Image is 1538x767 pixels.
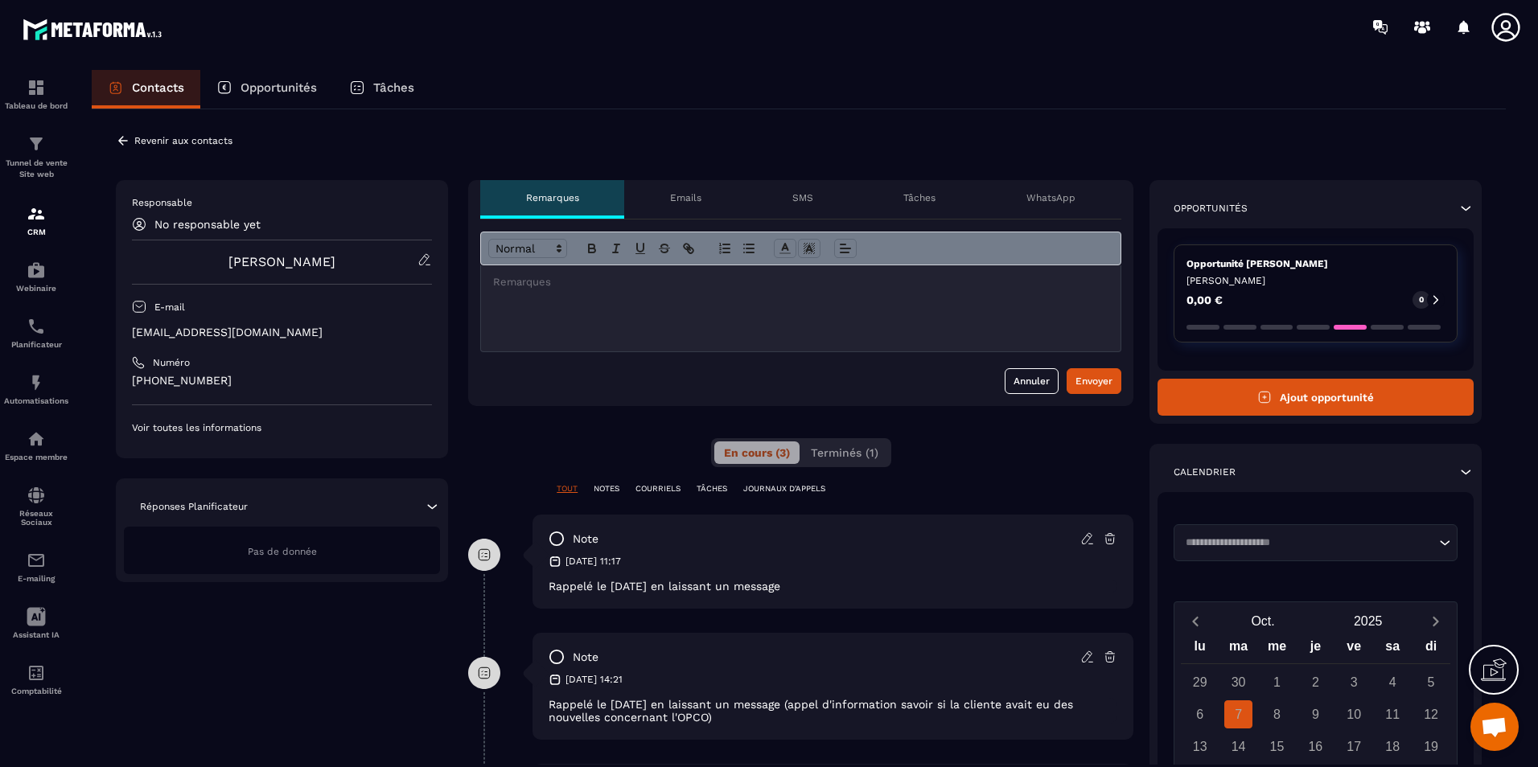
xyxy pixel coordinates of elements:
div: 17 [1340,732,1368,761]
p: Revenir aux contacts [134,135,232,146]
a: formationformationCRM [4,192,68,248]
p: Rappelé le [DATE] en laissant un message [549,580,1117,593]
p: Webinaire [4,284,68,293]
div: ma [1219,635,1258,663]
p: [PHONE_NUMBER] [132,373,432,388]
a: Tâches [333,70,430,109]
p: Opportunités [241,80,317,95]
img: logo [23,14,167,44]
p: Comptabilité [4,687,68,695]
div: lu [1181,635,1219,663]
p: Espace membre [4,453,68,461]
p: Numéro [153,356,190,369]
div: Envoyer [1075,373,1112,389]
div: 12 [1417,700,1445,728]
p: note [573,650,598,665]
div: 29 [1186,668,1214,696]
p: Emails [670,191,701,204]
div: 8 [1263,700,1291,728]
img: scheduler [27,317,46,336]
button: Terminés (1) [801,441,888,464]
div: 13 [1186,732,1214,761]
div: 4 [1379,668,1407,696]
p: SMS [792,191,813,204]
p: TÂCHES [697,483,727,494]
button: Open months overlay [1211,607,1316,635]
img: accountant [27,663,46,683]
p: Contacts [132,80,184,95]
div: je [1296,635,1334,663]
button: Previous month [1181,610,1211,632]
p: Voir toutes les informations [132,421,432,434]
input: Search for option [1180,535,1435,551]
img: automations [27,429,46,449]
img: email [27,551,46,570]
a: Contacts [92,70,200,109]
p: E-mailing [4,574,68,583]
button: Open years overlay [1315,607,1421,635]
div: me [1258,635,1297,663]
img: social-network [27,486,46,505]
p: NOTES [594,483,619,494]
div: sa [1373,635,1412,663]
p: [DATE] 14:21 [565,673,623,686]
p: [EMAIL_ADDRESS][DOMAIN_NAME] [132,325,432,340]
p: E-mail [154,301,185,314]
div: ve [1334,635,1373,663]
div: 5 [1417,668,1445,696]
p: Tunnel de vente Site web [4,158,68,180]
button: Next month [1421,610,1450,632]
div: 1 [1263,668,1291,696]
button: En cours (3) [714,441,800,464]
p: 0 [1419,294,1424,306]
span: Terminés (1) [811,446,878,459]
div: 2 [1302,668,1330,696]
div: Search for option [1174,524,1458,561]
a: [PERSON_NAME] [228,254,335,269]
a: automationsautomationsEspace membre [4,417,68,474]
p: Opportunités [1174,202,1248,215]
img: formation [27,134,46,154]
a: accountantaccountantComptabilité [4,651,68,708]
img: automations [27,260,46,280]
div: 14 [1224,732,1252,761]
div: 6 [1186,700,1214,728]
p: JOURNAUX D'APPELS [743,483,825,494]
div: 16 [1302,732,1330,761]
p: [PERSON_NAME] [1186,274,1445,287]
a: emailemailE-mailing [4,539,68,595]
div: 19 [1417,732,1445,761]
p: Réseaux Sociaux [4,509,68,527]
button: Ajout opportunité [1158,379,1474,416]
p: Opportunité [PERSON_NAME] [1186,257,1445,270]
div: 3 [1340,668,1368,696]
p: Calendrier [1174,466,1236,478]
div: di [1412,635,1450,663]
span: En cours (3) [724,446,790,459]
a: Assistant IA [4,595,68,651]
a: schedulerschedulerPlanificateur [4,305,68,361]
a: formationformationTableau de bord [4,66,68,122]
a: automationsautomationsWebinaire [4,248,68,305]
p: CRM [4,228,68,236]
div: 30 [1224,668,1252,696]
p: Remarques [526,191,579,204]
p: Tâches [373,80,414,95]
div: 11 [1379,700,1407,728]
span: Pas de donnée [248,546,317,557]
p: note [573,531,598,547]
div: 10 [1340,700,1368,728]
a: social-networksocial-networkRéseaux Sociaux [4,474,68,539]
img: automations [27,373,46,392]
p: Tableau de bord [4,101,68,110]
p: 0,00 € [1186,294,1223,306]
p: COURRIELS [635,483,681,494]
a: Opportunités [200,70,333,109]
p: WhatsApp [1026,191,1075,204]
p: Tâches [903,191,936,204]
p: Assistant IA [4,630,68,639]
img: formation [27,204,46,224]
p: Rappelé le [DATE] en laissant un message (appel d'information savoir si la cliente avait eu des n... [549,698,1117,724]
p: Planificateur [4,340,68,349]
a: formationformationTunnel de vente Site web [4,122,68,192]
